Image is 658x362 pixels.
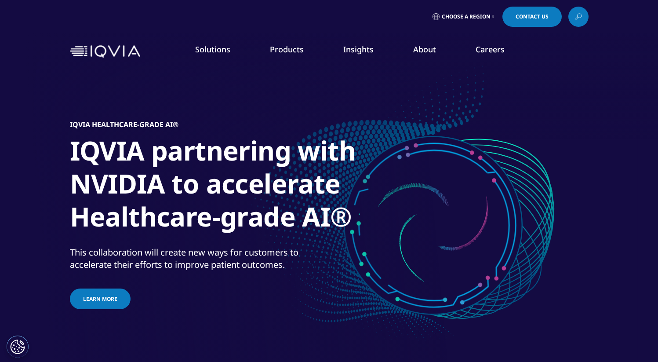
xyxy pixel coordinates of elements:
[70,246,327,271] div: This collaboration will create new ways for customers to accelerate their efforts to improve pati...
[7,336,29,358] button: Cookies Settings
[476,44,505,55] a: Careers
[442,13,491,20] span: Choose a Region
[144,31,589,72] nav: Primary
[70,45,140,58] img: IQVIA Healthcare Information Technology and Pharma Clinical Research Company
[70,120,178,129] h5: IQVIA Healthcare-grade AI®
[502,7,562,27] a: Contact Us
[70,289,131,309] a: Learn more
[343,44,374,55] a: Insights
[83,295,117,303] span: Learn more
[516,14,549,19] span: Contact Us
[270,44,304,55] a: Products
[195,44,230,55] a: Solutions
[413,44,436,55] a: About
[70,134,400,238] h1: IQVIA partnering with NVIDIA to accelerate Healthcare-grade AI®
